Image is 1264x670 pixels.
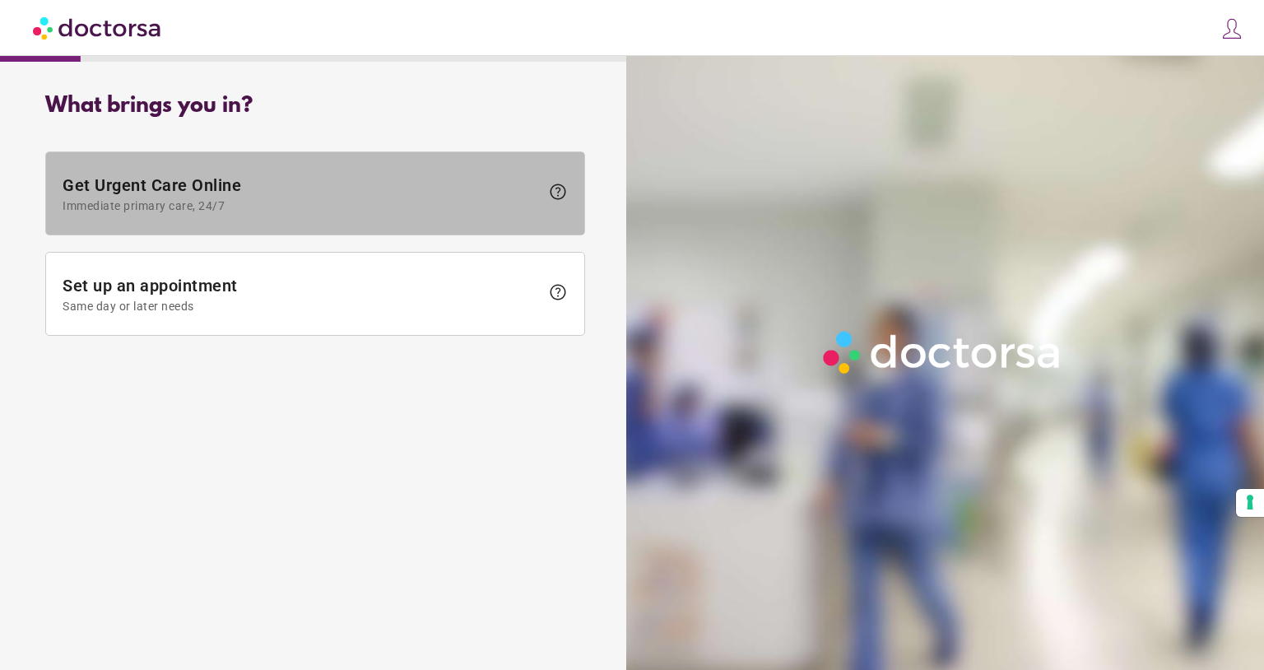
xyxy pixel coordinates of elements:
[548,282,568,302] span: help
[816,324,1069,380] img: Logo-Doctorsa-trans-White-partial-flat.png
[45,94,585,119] div: What brings you in?
[33,9,163,46] img: Doctorsa.com
[1236,489,1264,517] button: Your consent preferences for tracking technologies
[63,199,540,212] span: Immediate primary care, 24/7
[63,175,540,212] span: Get Urgent Care Online
[63,300,540,313] span: Same day or later needs
[548,182,568,202] span: help
[1220,17,1243,40] img: icons8-customer-100.png
[63,276,540,313] span: Set up an appointment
